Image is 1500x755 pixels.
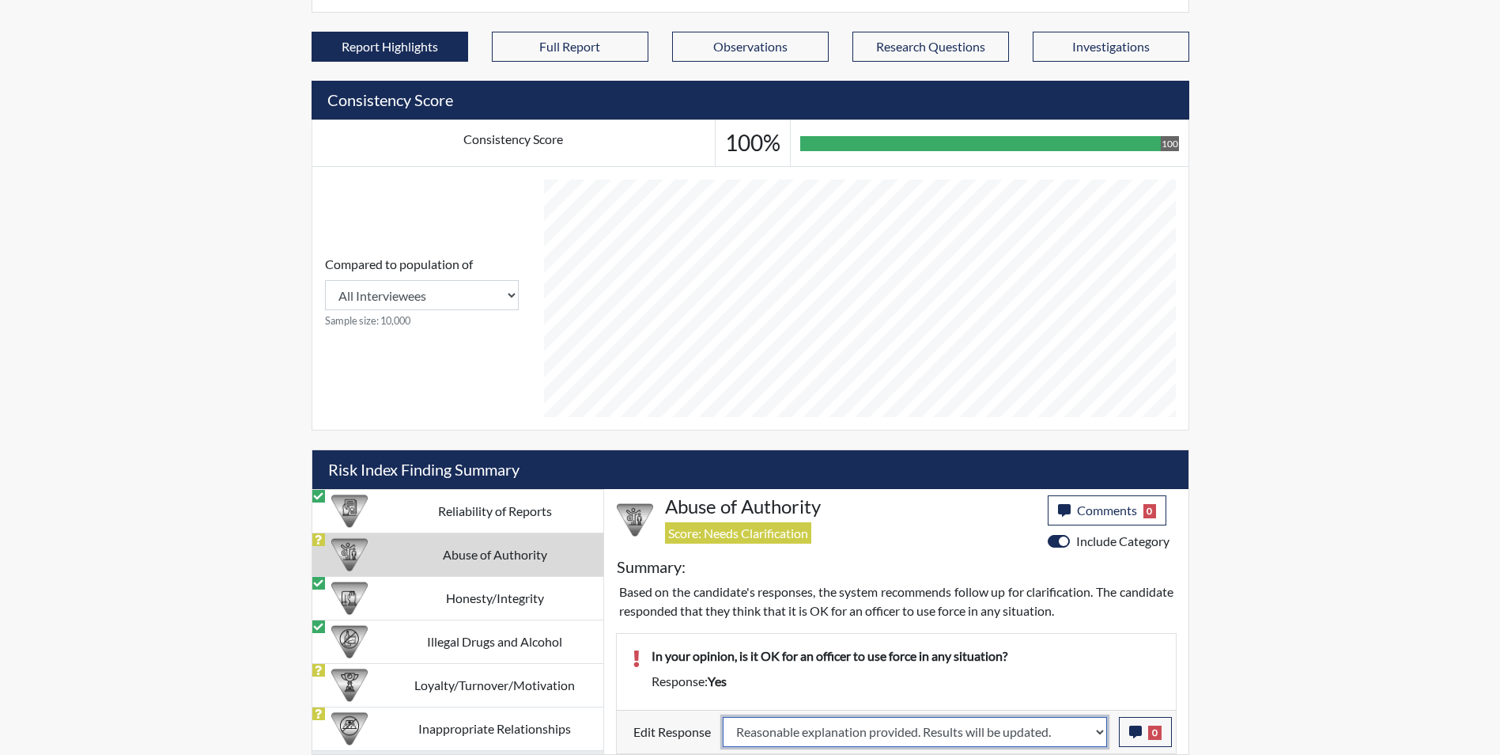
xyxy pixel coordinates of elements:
[652,647,1160,666] p: In your opinion, is it OK for an officer to use force in any situation?
[619,582,1173,620] p: Based on the candidate's responses, the system recommends follow up for clarification. The candid...
[1119,717,1172,747] button: 0
[640,672,1172,691] div: Response:
[1148,726,1162,740] span: 0
[312,32,468,62] button: Report Highlights
[331,624,368,660] img: CATEGORY%20ICON-12.0f6f1024.png
[1076,532,1169,551] label: Include Category
[633,717,711,747] label: Edit Response
[325,313,519,328] small: Sample size: 10,000
[387,707,603,750] td: Inappropriate Relationships
[331,537,368,573] img: CATEGORY%20ICON-01.94e51fac.png
[1077,503,1137,518] span: Comments
[331,493,368,529] img: CATEGORY%20ICON-20.4a32fe39.png
[665,522,811,544] span: Score: Needs Clarification
[387,489,603,533] td: Reliability of Reports
[387,663,603,707] td: Loyalty/Turnover/Motivation
[331,580,368,617] img: CATEGORY%20ICON-11.a5f294f4.png
[387,576,603,620] td: Honesty/Integrity
[331,667,368,704] img: CATEGORY%20ICON-17.40ef8247.png
[617,502,653,538] img: CATEGORY%20ICON-01.94e51fac.png
[1143,504,1157,518] span: 0
[672,32,829,62] button: Observations
[617,557,686,576] h5: Summary:
[852,32,1009,62] button: Research Questions
[1033,32,1189,62] button: Investigations
[312,450,1188,489] h5: Risk Index Finding Summary
[1161,136,1179,151] div: 100
[331,711,368,747] img: CATEGORY%20ICON-14.139f8ef7.png
[387,533,603,576] td: Abuse of Authority
[665,495,1036,518] h4: Abuse of Authority
[387,620,603,663] td: Illegal Drugs and Alcohol
[1048,495,1167,525] button: Comments0
[312,120,715,167] td: Consistency Score
[711,717,1119,747] div: Update the test taker's response, the change might impact the score
[325,255,473,274] label: Compared to population of
[725,130,780,157] h3: 100%
[492,32,648,62] button: Full Report
[312,81,1189,120] h5: Consistency Score
[708,673,727,689] span: yes
[325,255,519,328] div: Consistency Score comparison among population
